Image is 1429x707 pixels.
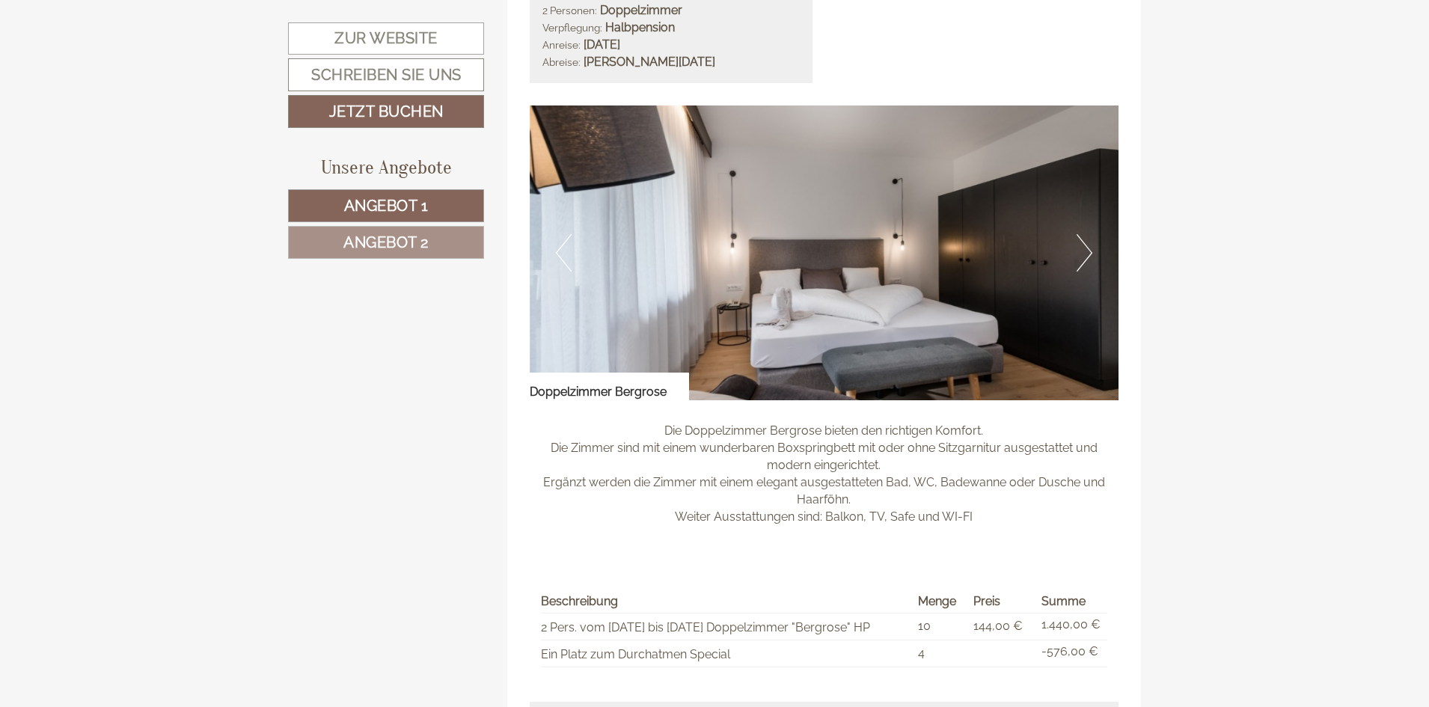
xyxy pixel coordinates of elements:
b: [PERSON_NAME][DATE] [584,55,715,69]
th: Beschreibung [541,590,912,613]
small: Abreise: [542,56,581,68]
small: 2 Personen: [542,4,597,16]
div: Guten Tag, wie können wir Ihnen helfen? [11,40,249,86]
b: [DATE] [584,37,620,52]
div: [GEOGRAPHIC_DATA] [22,43,242,55]
th: Summe [1035,590,1107,613]
p: Die Doppelzimmer Bergrose bieten den richtigen Komfort. Die Zimmer sind mit einem wunderbaren Box... [530,423,1119,525]
small: 21:51 [22,73,242,83]
b: Halbpension [605,20,675,34]
span: Angebot 1 [344,197,429,215]
small: Verpflegung: [542,22,602,34]
b: Doppelzimmer [600,3,682,17]
span: Angebot 2 [343,233,429,251]
div: Doppelzimmer Bergrose [530,373,689,401]
td: -576,00 € [1035,640,1107,667]
a: Zur Website [288,22,484,55]
td: Ein Platz zum Durchatmen Special [541,640,912,667]
small: Anreise: [542,39,581,51]
td: 2 Pers. vom [DATE] bis [DATE] Doppelzimmer "Bergrose" HP [541,613,912,640]
th: Preis [967,590,1035,613]
th: Menge [912,590,967,613]
div: Unsere Angebote [288,154,484,182]
a: Schreiben Sie uns [288,58,484,91]
div: [DATE] [268,11,322,37]
span: 144,00 € [973,619,1023,633]
img: image [530,105,1119,400]
button: Previous [556,234,572,272]
td: 1.440,00 € [1035,613,1107,640]
td: 10 [912,613,967,640]
button: Senden [481,388,590,420]
a: Jetzt buchen [288,95,484,128]
td: 4 [912,640,967,667]
button: Next [1077,234,1092,272]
